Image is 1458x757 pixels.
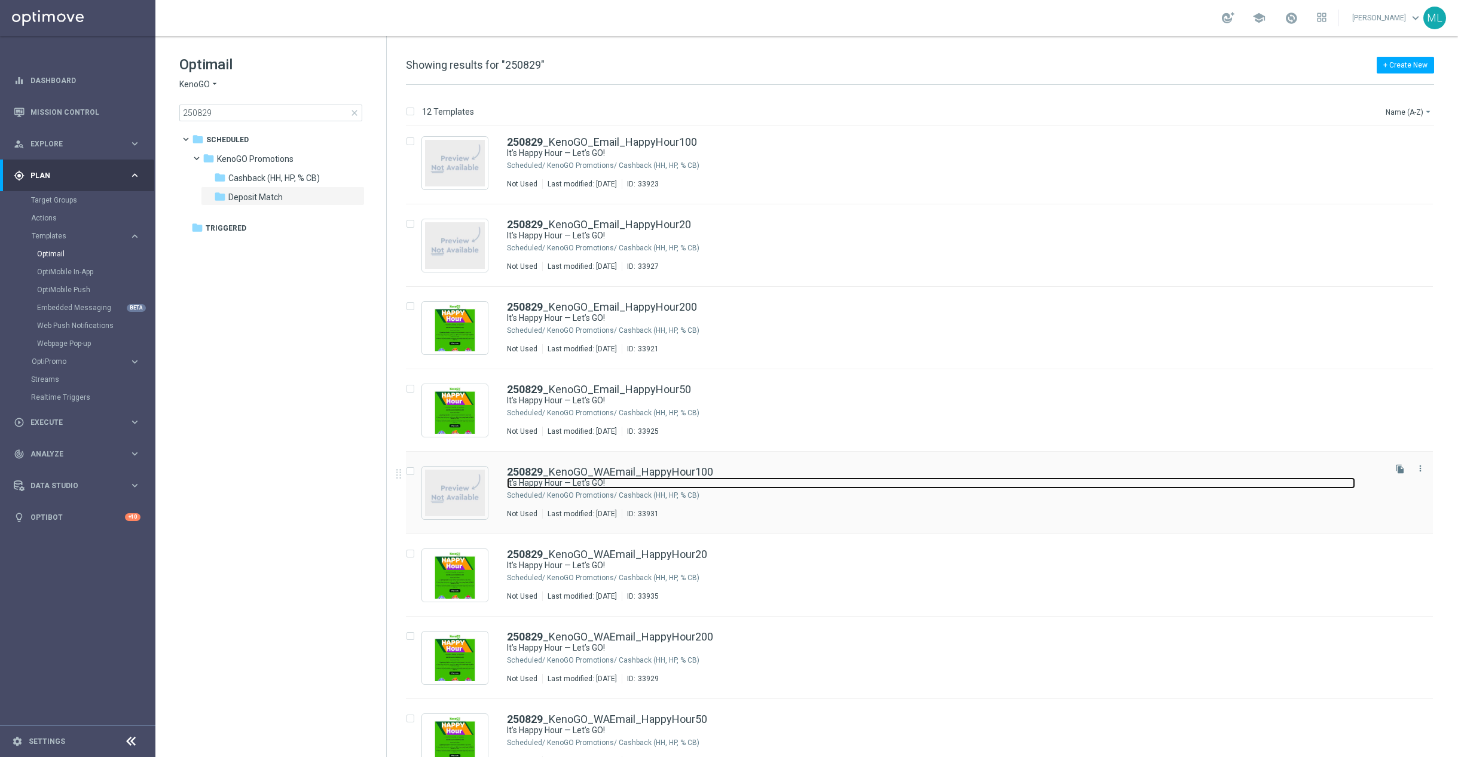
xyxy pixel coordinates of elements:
a: Actions [31,213,124,223]
div: Embedded Messaging [37,299,154,317]
div: Scheduled/ [507,161,545,170]
a: It’s Happy Hour — Let’s GO! [507,230,1355,241]
span: school [1252,11,1266,24]
b: 250829 [507,630,543,643]
span: Triggered [206,223,246,234]
button: KenoGO arrow_drop_down [179,79,219,90]
div: Scheduled/KenoGO Promotions/Cashback (HH, HP, % CB) [547,738,1383,747]
div: Scheduled/KenoGO Promotions/Cashback (HH, HP, % CB) [547,655,1383,665]
span: Scheduled [206,134,249,145]
a: OptiMobile In-App [37,267,124,277]
div: It’s Happy Hour — Let’s GO! [507,642,1383,654]
div: ID: [622,674,659,684]
a: Realtime Triggers [31,393,124,402]
div: Last modified: [DATE] [543,262,622,271]
div: Press SPACE to select this row. [394,369,1456,452]
div: It’s Happy Hour — Let’s GO! [507,725,1383,736]
a: It’s Happy Hour — Let’s GO! [507,725,1355,736]
b: 250829 [507,136,543,148]
a: Dashboard [30,65,140,96]
a: 250829_KenoGO_WAEmail_HappyHour100 [507,467,713,477]
button: Templates keyboard_arrow_right [31,231,141,241]
div: Press SPACE to select this row. [394,122,1456,204]
div: Templates [31,227,154,353]
div: ID: [622,509,659,519]
div: Last modified: [DATE] [543,591,622,601]
button: person_search Explore keyboard_arrow_right [13,139,141,149]
h1: Optimail [179,55,362,74]
div: Analyze [14,449,129,459]
span: Showing results for "250829" [406,59,545,71]
a: Optibot [30,501,125,533]
img: 33929.jpeg [425,635,485,681]
div: Last modified: [DATE] [543,179,622,189]
i: folder [192,133,204,145]
a: 250829_KenoGO_Email_HappyHour200 [507,302,697,312]
div: Data Studio [14,480,129,491]
img: 33921.jpeg [425,305,485,351]
i: keyboard_arrow_right [129,448,140,459]
div: ID: [622,179,659,189]
button: Mission Control [13,108,141,117]
i: person_search [14,139,25,149]
div: It’s Happy Hour — Let’s GO! [507,230,1383,241]
span: Deposit Match [228,192,283,203]
div: Press SPACE to select this row. [394,204,1456,287]
img: noPreview.jpg [425,140,485,186]
div: Press SPACE to select this row. [394,617,1456,699]
div: OptiPromo [31,353,154,370]
i: lightbulb [14,512,25,523]
i: keyboard_arrow_right [129,138,140,149]
button: Data Studio keyboard_arrow_right [13,481,141,491]
div: ID: [622,427,659,436]
div: Optibot [14,501,140,533]
a: 250829_KenoGO_Email_HappyHour20 [507,219,691,230]
i: folder [191,222,203,234]
div: 33927 [638,262,659,271]
div: 33923 [638,179,659,189]
a: 250829_KenoGO_WAEmail_HappyHour20 [507,549,707,560]
div: Not Used [507,674,537,684]
span: Execute [30,419,129,426]
div: ID: [622,344,659,354]
a: Target Groups [31,195,124,205]
div: gps_fixed Plan keyboard_arrow_right [13,171,141,180]
div: play_circle_outline Execute keyboard_arrow_right [13,418,141,427]
i: keyboard_arrow_right [129,170,140,181]
div: Optimail [37,245,154,263]
div: Scheduled/KenoGO Promotions/Cashback (HH, HP, % CB) [547,326,1383,335]
div: 33921 [638,344,659,354]
div: Explore [14,139,129,149]
a: 250829_KenoGO_Email_HappyHour100 [507,137,697,148]
span: KenoGO Promotions [217,154,294,164]
a: 250829_KenoGO_WAEmail_HappyHour50 [507,714,707,725]
div: Scheduled/KenoGO Promotions/Cashback (HH, HP, % CB) [547,161,1383,170]
i: arrow_drop_down [210,79,219,90]
a: Streams [31,375,124,384]
div: ID: [622,591,659,601]
div: BETA [127,304,146,312]
span: close [350,108,359,118]
a: Web Push Notifications [37,321,124,330]
div: Not Used [507,344,537,354]
i: more_vert [1416,464,1425,473]
input: Search Template [179,105,362,121]
div: It’s Happy Hour — Let’s GO! [507,560,1383,571]
button: more_vert [1414,461,1426,476]
div: Actions [31,209,154,227]
img: noPreview.jpg [425,470,485,516]
span: Templates [32,232,117,240]
span: Data Studio [30,482,129,489]
div: Scheduled/ [507,243,545,253]
div: Scheduled/ [507,573,545,583]
div: Plan [14,170,129,181]
div: Streams [31,370,154,388]
div: Press SPACE to select this row. [394,534,1456,617]
i: folder [203,152,215,164]
i: keyboard_arrow_right [129,231,140,242]
div: Not Used [507,427,537,436]
span: KenoGO [179,79,210,90]
div: Mission Control [14,96,140,128]
div: It’s Happy Hour — Let’s GO! [507,395,1383,406]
